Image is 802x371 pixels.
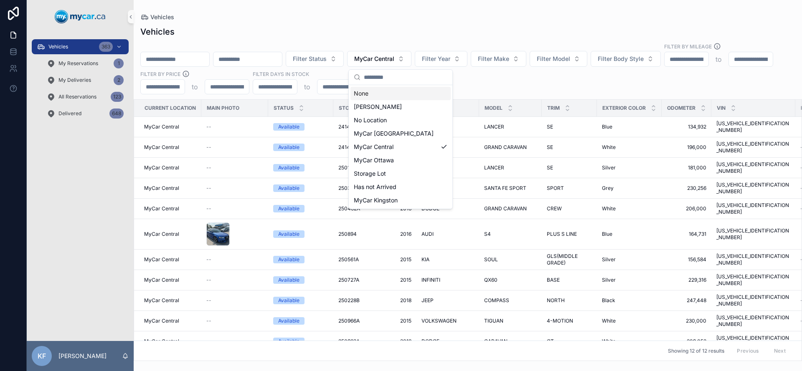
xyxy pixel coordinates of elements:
[602,231,612,237] span: Blue
[667,338,706,345] span: 209,052
[58,93,96,100] span: All Reservations
[206,144,211,151] span: --
[547,318,592,324] a: 4-MOTION
[667,231,706,237] a: 164,731
[278,184,299,192] div: Available
[338,297,360,304] span: 250228B
[278,205,299,212] div: Available
[55,10,106,23] img: App logo
[338,205,376,212] a: 250462A
[421,338,474,345] a: DODGE
[547,185,592,192] a: SPORT
[716,141,790,154] a: [US_VEHICLE_IDENTIFICATION_NUMBER]
[386,231,411,237] a: 2016
[547,205,592,212] a: CREW
[207,105,239,111] span: Main Photo
[716,335,790,348] a: [US_VEHICLE_IDENTIFICATION_NUMBER]
[484,338,508,345] span: CARAVAN
[386,297,411,304] span: 2018
[484,185,537,192] a: SANTA FE SPORT
[114,58,124,68] div: 1
[716,120,790,134] a: [US_VEHICLE_IDENTIFICATION_NUMBER]
[278,230,299,238] div: Available
[278,297,299,304] div: Available
[716,202,790,215] a: [US_VEHICLE_IDENTIFICATION_NUMBER]
[716,273,790,287] a: [US_VEHICLE_IDENTIFICATION_NUMBER]
[547,231,577,237] span: PLUS S LINE
[354,156,394,164] span: MyCar Ottawa
[547,144,592,151] a: SE
[484,256,537,263] a: SOUL
[602,297,615,304] span: Black
[144,205,196,212] a: MyCar Central
[144,256,196,263] a: MyCar Central
[484,297,509,304] span: COMPASS
[667,144,706,151] a: 196,000
[421,318,457,324] span: VOLKSWAGEN
[547,277,560,283] span: BASE
[484,277,497,283] span: QX60
[716,314,790,328] a: [US_VEHICLE_IDENTIFICATION_NUMBER]
[537,55,570,63] span: Filter Model
[602,277,616,283] span: Silver
[484,231,537,237] a: S4
[99,42,113,52] div: 363
[484,231,491,237] span: S4
[145,105,196,111] span: Current Location
[484,205,527,212] span: GRAND CARAVAN
[602,297,657,304] a: Black
[667,205,706,212] a: 206,000
[338,231,357,237] span: 250894
[140,70,180,78] label: FILTER BY PRICE
[602,318,616,324] span: White
[484,144,537,151] a: GRAND CARAVAN
[206,318,211,324] span: --
[602,256,657,263] a: Silver
[338,256,359,263] span: 250561A
[667,318,706,324] a: 230,000
[273,184,328,192] a: Available
[547,185,564,192] span: SPORT
[32,39,129,54] a: Vehicles363
[278,164,299,172] div: Available
[58,352,107,360] p: [PERSON_NAME]
[347,51,411,67] button: Select Button
[668,348,724,354] span: Showing 12 of 12 results
[273,338,328,345] a: Available
[349,85,452,209] div: Suggestions
[27,33,134,132] div: scrollable content
[144,124,179,130] span: MyCar Central
[484,318,537,324] a: TIGUAN
[144,256,179,263] span: MyCar Central
[338,124,359,130] span: 241488A
[591,51,661,67] button: Select Button
[206,205,263,212] a: --
[273,144,328,151] a: Available
[42,73,129,88] a: My Deliveries2
[273,230,328,238] a: Available
[354,55,394,63] span: MyCar Central
[716,227,790,241] a: [US_VEHICLE_IDENTIFICATION_NUMBER]
[338,205,360,212] span: 250462A
[386,338,411,345] span: 2018
[338,185,360,192] span: 250363A
[206,318,263,324] a: --
[338,297,376,304] a: 250228B
[667,124,706,130] span: 134,932
[58,60,98,67] span: My Reservations
[602,144,657,151] a: White
[338,124,376,130] a: 241488A
[338,164,358,171] span: 250119A
[547,338,592,345] a: GT
[278,317,299,325] div: Available
[667,105,695,111] span: Odometer
[667,185,706,192] span: 230,256
[598,55,644,63] span: Filter Body Style
[602,256,616,263] span: Silver
[602,205,657,212] a: White
[58,110,81,117] span: Delivered
[530,51,587,67] button: Select Button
